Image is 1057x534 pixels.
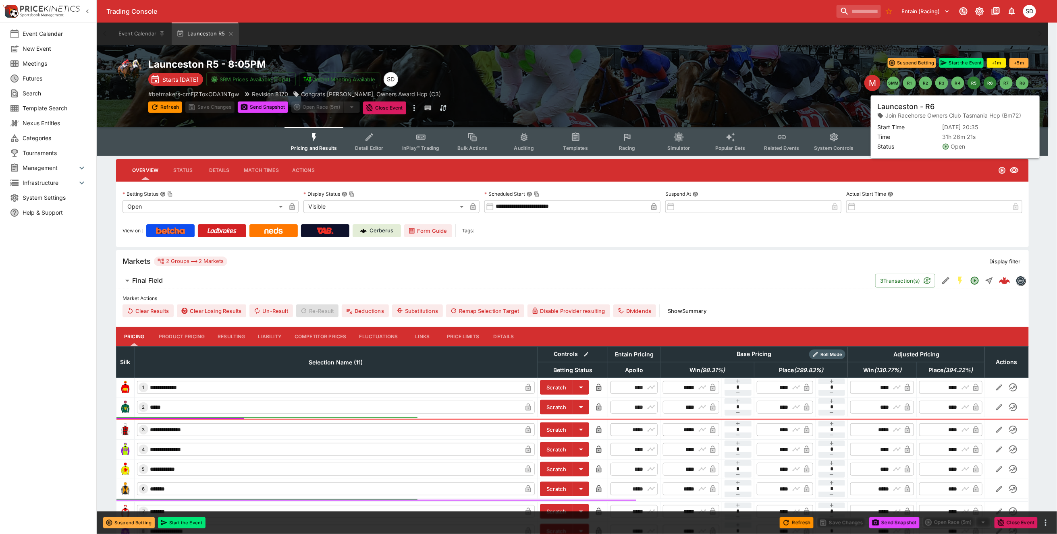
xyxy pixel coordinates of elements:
p: Congrats [PERSON_NAME], Owners Award Hcp (C3) [301,90,441,98]
span: Un-Result [249,304,293,317]
button: No Bookmarks [883,5,895,18]
button: Substitutions [392,304,443,317]
img: PriceKinetics Logo [2,3,19,19]
img: Betcha [156,228,185,234]
div: Visible [303,200,467,213]
button: Clear Results [123,304,174,317]
th: Entain Pricing [608,346,660,362]
button: Close Event [995,517,1038,528]
th: Actions [985,346,1028,377]
a: 87e3b505-7353-48c9-92b8-4690610e674d [997,273,1013,289]
span: Bulk Actions [457,145,487,151]
button: Competitor Prices [288,327,353,346]
img: runner 3 [119,423,132,436]
svg: Visible [1009,166,1019,175]
p: Overtype [924,104,946,112]
button: more [1041,518,1051,528]
span: New Event [23,44,87,53]
button: Deductions [342,304,389,317]
p: Starts [DATE] [162,75,198,84]
span: System Controls [814,145,853,151]
span: Templates [563,145,588,151]
p: Revision 8170 [252,90,288,98]
p: Display Status [303,190,340,197]
button: Jetbet Meeting Available [299,72,380,86]
button: Price Limits [440,327,486,346]
button: Scratch [540,462,573,476]
div: Congrats Rob Schaeche, Owners Award Hcp (C3) [293,90,441,98]
img: Cerberus [360,228,367,234]
button: Actions [285,161,322,180]
img: betmakers [1016,276,1025,285]
button: Start the Event [158,517,206,528]
div: Show/hide Price Roll mode configuration. [809,350,845,359]
span: Event Calendar [23,29,87,38]
button: Scratch [540,504,573,519]
button: Copy To Clipboard [167,191,173,197]
span: Re-Result [296,304,338,317]
button: Documentation [988,4,1003,19]
button: R5 [968,77,980,89]
h2: Copy To Clipboard [148,58,589,70]
button: Connected to PK [956,4,971,19]
button: Status [165,161,201,180]
span: 6 [141,486,147,492]
p: Override [962,104,983,112]
p: Cerberus [370,227,394,235]
span: InPlay™ Trading [402,145,439,151]
img: Ladbrokes [207,228,237,234]
button: Pricing [116,327,152,346]
button: Remap Selection Target [446,304,524,317]
a: Form Guide [404,224,452,237]
button: Details [201,161,237,180]
button: ShowSummary [663,304,711,317]
svg: Open [998,166,1006,174]
button: +5m [1009,58,1029,68]
span: 7 [141,509,146,514]
span: Help & Support [23,208,87,217]
img: runner 1 [119,381,132,394]
button: Launceston R5 [172,23,239,45]
span: Win [854,365,910,375]
p: Betting Status [123,190,158,197]
button: Copy To Clipboard [349,191,355,197]
button: R2 [919,77,932,89]
span: System Settings [23,193,87,202]
button: Fluctuations [353,327,405,346]
span: Place [920,365,982,375]
button: R3 [935,77,948,89]
span: 5 [141,466,147,472]
div: 87e3b505-7353-48c9-92b8-4690610e674d [999,275,1010,286]
span: 3 [141,427,147,433]
p: Suspend At [665,190,691,197]
button: Notifications [1005,4,1019,19]
button: +1m [987,58,1006,68]
button: Stuart Dibb [1021,2,1038,20]
button: Refresh [148,101,182,113]
span: Search [23,89,87,97]
h6: Final Field [132,276,163,285]
div: Trading Console [106,7,833,16]
img: Neds [264,228,282,234]
button: more [409,101,419,114]
img: jetbet-logo.svg [303,75,311,83]
label: Tags: [462,224,474,237]
span: Categories [23,134,87,142]
div: Stuart Dibb [1023,5,1036,18]
img: runner 4 [119,443,132,456]
button: Send Snapshot [869,517,920,528]
div: Start From [911,102,1029,114]
p: Copy To Clipboard [148,90,239,98]
button: R4 [951,77,964,89]
span: 1 [141,385,146,390]
button: Scratch [540,442,573,457]
span: Betting Status [544,365,601,375]
div: Open [123,200,286,213]
div: split button [291,101,360,113]
button: Scratch [540,380,573,395]
button: R7 [1000,77,1013,89]
button: R1 [903,77,916,89]
span: Related Events [764,145,799,151]
em: ( 299.83 %) [794,365,823,375]
span: Template Search [23,104,87,112]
